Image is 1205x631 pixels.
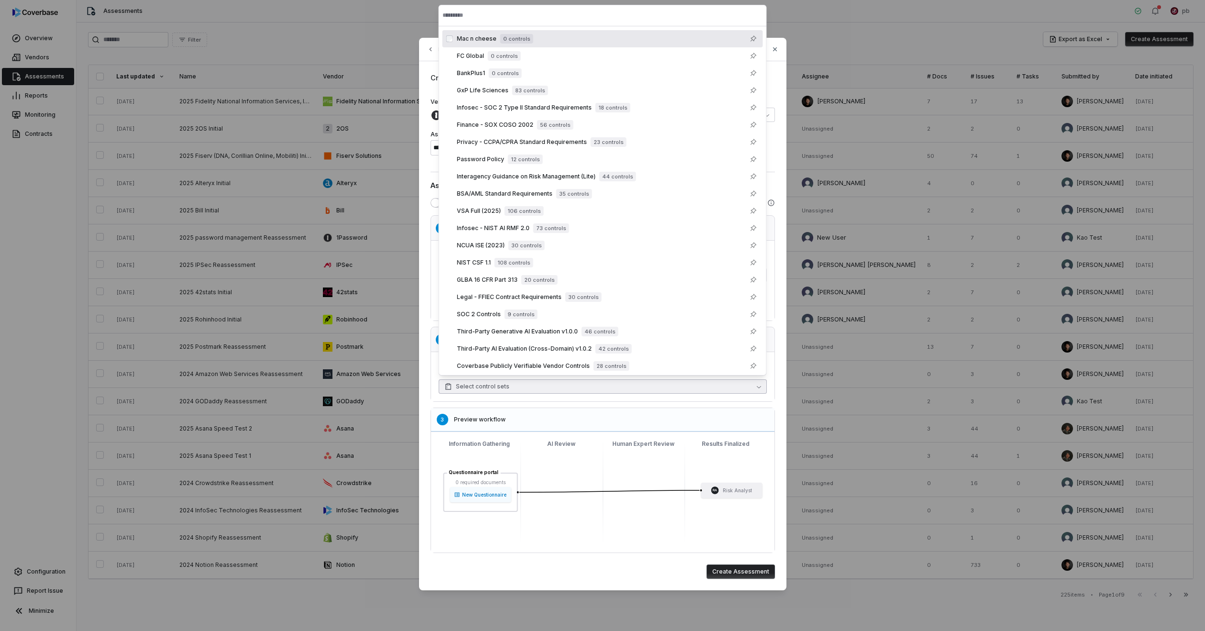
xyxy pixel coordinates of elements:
label: Assessment Name [431,131,598,138]
span: BSA/AML Standard Requirements [457,190,553,198]
span: 42 controls [596,344,632,354]
h5: Preview workflow [454,416,769,423]
span: FC Global [457,52,484,60]
span: 56 controls [537,120,574,130]
span: 9 controls [505,310,538,319]
span: 0 controls [500,34,533,44]
span: NCUA ISE (2023) [457,242,505,249]
span: Mac n cheese [457,35,497,43]
span: Third-Party Generative AI Evaluation v1.0.0 [457,328,578,335]
span: 30 controls [509,241,545,250]
span: NIST CSF 1.1 [457,259,491,266]
button: 2Configure AI ReviewAutomated analysis and preliminary assessment of collected information [428,324,787,354]
div: Assessment Plan [431,180,775,190]
span: Finance - SOX COSO 2002 [457,121,533,129]
button: Create Assessment [707,565,775,579]
span: Password Policy [457,155,504,163]
div: 2 [436,334,447,345]
span: 28 controls [594,361,630,371]
span: 83 controls [512,86,548,95]
span: SOC 2 Controls [457,310,501,318]
button: 1Configure Information GatheringCollect and organize all required documents and responses from th... [428,213,787,243]
span: 0 controls [488,51,521,61]
span: 30 controls [565,292,602,302]
div: 1 [436,222,447,234]
span: 108 controls [495,258,533,267]
span: BankPlus1 [457,69,485,77]
span: 106 controls [505,206,544,216]
span: Create Assessment [431,74,497,82]
span: Legal - FFIEC Contract Requirements [457,293,562,301]
button: Back [424,41,454,58]
span: 0 controls [489,68,522,78]
div: 3 [437,414,448,425]
span: 46 controls [582,327,619,336]
span: VSA Full (2025) [457,207,501,215]
span: GxP Life Sciences [457,87,509,94]
span: Infosec - NIST AI RMF 2.0 [457,224,530,232]
span: Infosec - SOC 2 Type II Standard Requirements [457,104,592,111]
span: 12 controls [508,155,543,164]
span: 35 controls [556,189,592,199]
span: Select control sets [444,383,509,390]
span: Coverbase Publicly Verifiable Vendor Controls [457,362,590,370]
span: Third-Party AI Evaluation (Cross-Domain) v1.0.2 [457,345,592,353]
span: 18 controls [596,103,630,112]
span: 44 controls [599,172,636,181]
span: Vendor to assess [431,98,481,106]
span: 20 controls [521,275,558,285]
span: Privacy - CCPA/CPRA Standard Requirements [457,138,587,146]
span: 73 controls [533,223,569,233]
span: 23 controls [591,137,627,147]
span: Interagency Guidance on Risk Management (Lite) [457,173,596,180]
span: GLBA 16 CFR Part 313 [457,276,518,284]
